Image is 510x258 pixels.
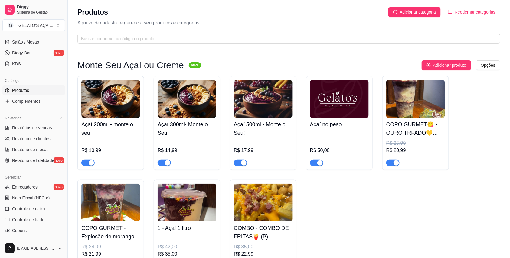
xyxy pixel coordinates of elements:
a: KDS [2,59,65,69]
h4: COMBO - COMBO DE FRITAS🍟 (P) [234,224,293,241]
button: Opções [476,60,500,70]
img: product-image [234,80,293,118]
h4: COPO GURMET - Explosão de morango ✨🍓 [81,224,140,241]
span: Nota Fiscal (NFC-e) [12,195,50,201]
div: R$ 21,99 [81,250,140,258]
h4: 1 - Açaí 1 litro [158,224,216,232]
a: Relatórios de vendas [2,123,65,133]
input: Buscar por nome ou código do produto [81,35,492,42]
span: Adicionar categoria [400,9,436,15]
span: Relatórios de vendas [12,125,52,131]
h2: Produtos [77,7,108,17]
a: Relatório de fidelidadenovo [2,156,65,165]
div: R$ 14,99 [158,147,216,154]
span: Relatório de fidelidade [12,157,54,163]
span: Salão / Mesas [12,39,39,45]
span: KDS [12,61,21,67]
a: Clientes [2,237,65,246]
span: Diggy Bot [12,50,31,56]
div: R$ 50,00 [310,147,369,154]
span: Complementos [12,98,41,104]
span: Produtos [12,87,29,93]
div: R$ 22,99 [234,250,293,258]
button: Adicionar produto [422,60,471,70]
span: Opções [481,62,495,69]
span: plus-circle [393,10,397,14]
a: Nota Fiscal (NFC-e) [2,193,65,203]
div: R$ 35,00 [234,243,293,250]
img: product-image [81,184,140,221]
button: Reodernar categorias [443,7,500,17]
span: G [8,22,14,28]
div: R$ 35,00 [158,250,216,258]
span: ordered-list [448,10,452,14]
img: product-image [310,80,369,118]
span: Adicionar produto [433,62,466,69]
a: Cupons [2,226,65,235]
span: Relatório de mesas [12,147,49,153]
a: Relatório de mesas [2,145,65,154]
a: Controle de caixa [2,204,65,214]
img: product-image [386,80,445,118]
a: Controle de fiado [2,215,65,224]
h4: Açaí 300ml- Monte o Seu! [158,120,216,137]
span: [EMAIL_ADDRESS][DOMAIN_NAME] [17,246,55,251]
span: Controle de caixa [12,206,45,212]
span: Sistema de Gestão [17,10,63,15]
a: DiggySistema de Gestão [2,2,65,17]
span: Clientes [12,238,28,244]
p: Aqui você cadastra e gerencia seu produtos e categorias [77,19,500,27]
span: plus-circle [427,63,431,67]
img: product-image [234,184,293,221]
h4: Açaí 500ml - Monte o Seu! [234,120,293,137]
div: R$ 24,99 [81,243,140,250]
span: Cupons [12,227,27,234]
img: product-image [158,184,216,221]
button: [EMAIL_ADDRESS][DOMAIN_NAME] [2,241,65,256]
a: Diggy Botnovo [2,48,65,58]
span: Entregadores [12,184,38,190]
a: Complementos [2,96,65,106]
span: Reodernar categorias [455,9,495,15]
img: product-image [158,80,216,118]
button: Adicionar categoria [388,7,441,17]
h3: Monte Seu Açaí ou Creme [77,62,184,69]
h4: Açaí 200ml - monte o seu [81,120,140,137]
a: Relatório de clientes [2,134,65,144]
a: Salão / Mesas [2,37,65,47]
div: R$ 17,99 [234,147,293,154]
img: product-image [81,80,140,118]
div: R$ 20,99 [386,147,445,154]
sup: ativa [189,62,201,68]
h4: COPO GURMET😋 - OURO TRFADO💛 500ml [386,120,445,137]
div: R$ 10,99 [81,147,140,154]
div: GELATO'S AÇAI ... [18,22,53,28]
a: Produtos [2,85,65,95]
a: Entregadoresnovo [2,182,65,192]
div: R$ 42,00 [158,243,216,250]
div: Catálogo [2,76,65,85]
span: Relatórios [5,116,21,121]
span: Controle de fiado [12,217,44,223]
div: Gerenciar [2,173,65,182]
div: R$ 25,99 [386,140,445,147]
span: Relatório de clientes [12,136,51,142]
span: Diggy [17,5,63,10]
button: Select a team [2,19,65,31]
h4: Açaí no peso [310,120,369,129]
